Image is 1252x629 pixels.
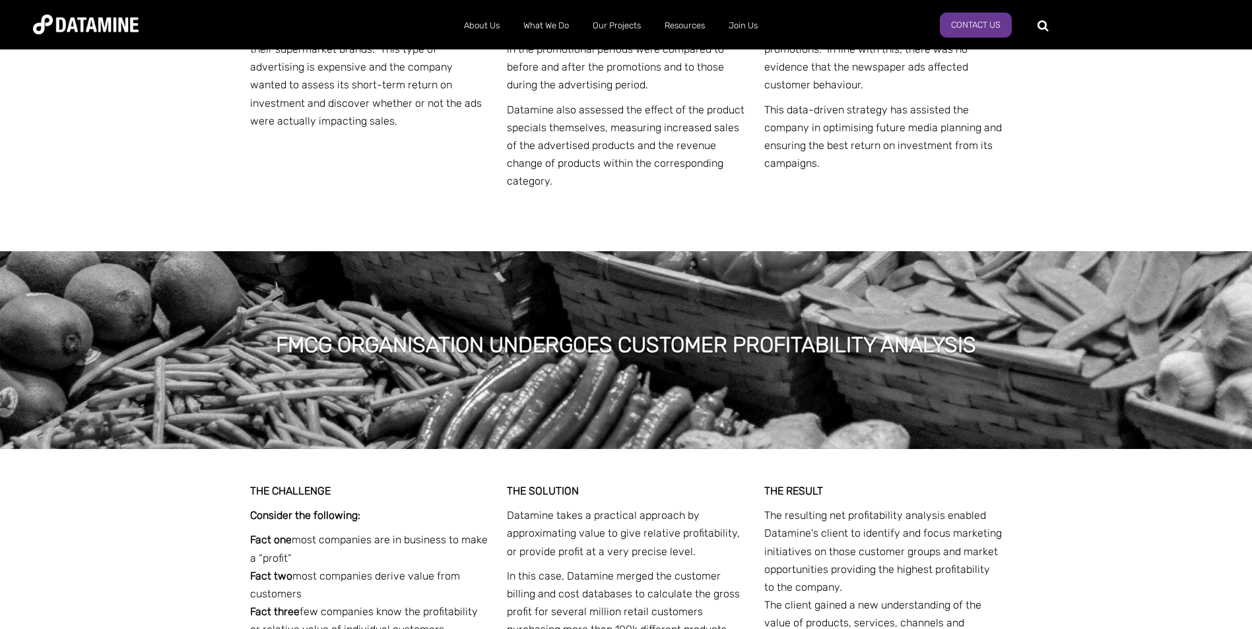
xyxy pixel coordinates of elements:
[940,13,1012,38] a: Contact Us
[33,15,139,34] img: Datamine
[250,570,292,582] strong: Fact two
[452,9,511,43] a: About Us
[507,506,745,560] p: Datamine takes a practical approach by approximating value to give relative profitability, or pro...
[764,485,823,497] strong: THE RESULT
[507,485,579,497] strong: THE SOLUTION
[581,9,653,43] a: Our Projects
[250,605,300,618] strong: Fact three
[764,101,1003,173] p: This data-driven strategy has assisted the company in optimising future media planning and ensuri...
[250,485,331,497] strong: THE CHALLENGE
[276,330,976,359] h1: FMCG ORGANISATION UNDERGOES CUSTOMER PROFITABILITY ANALYSIS
[511,9,581,43] a: What We Do
[717,9,770,43] a: Join Us
[250,7,482,127] span: A major FMCG group were running full page newspaper ads showcasing discounts at one of their supe...
[653,9,717,43] a: Resources
[250,533,292,546] strong: Fact one
[507,101,745,191] p: Datamine also assessed the effect of the product specials themselves, measuring increased sales o...
[250,509,360,522] strong: Consider the following:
